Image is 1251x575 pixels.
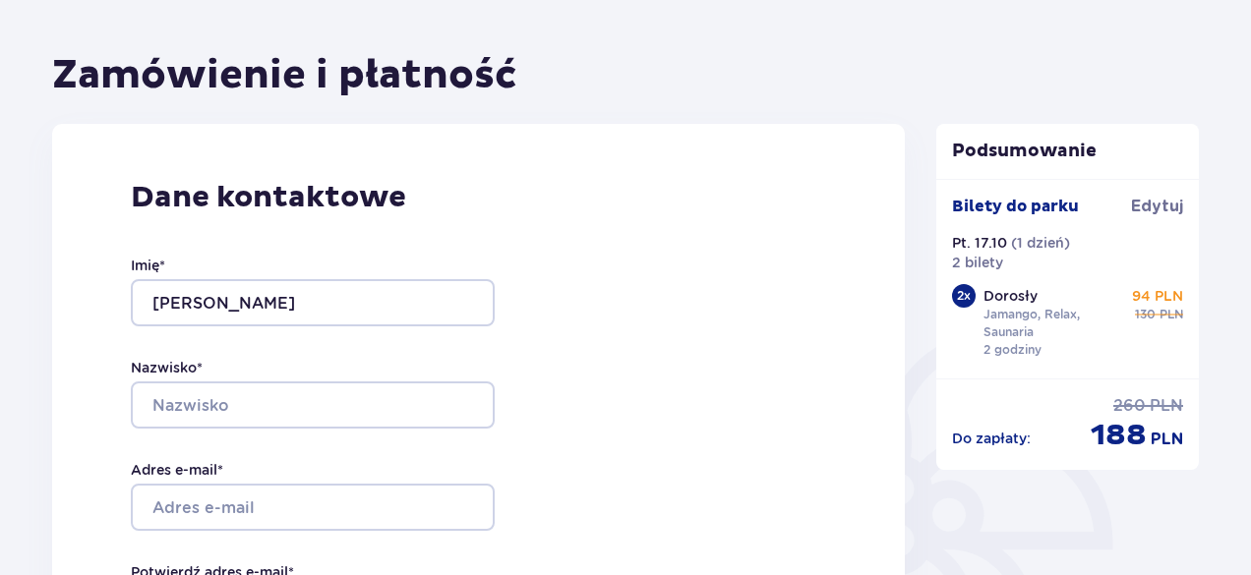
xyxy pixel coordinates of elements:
span: PLN [1151,429,1183,450]
p: 2 bilety [952,253,1003,272]
span: 260 [1113,395,1146,417]
p: Do zapłaty : [952,429,1031,448]
input: Nazwisko [131,381,495,429]
span: Edytuj [1131,196,1183,217]
span: PLN [1160,306,1183,323]
label: Adres e-mail * [131,460,223,480]
span: 188 [1091,417,1147,454]
p: Podsumowanie [936,140,1200,163]
p: Pt. 17.10 [952,233,1007,253]
p: Dane kontaktowe [131,179,826,216]
span: PLN [1150,395,1183,417]
input: Adres e-mail [131,484,495,531]
h1: Zamówienie i płatność [52,51,517,100]
span: 130 [1135,306,1156,323]
p: Bilety do parku [952,196,1079,217]
input: Imię [131,279,495,326]
label: Nazwisko * [131,358,203,377]
div: 2 x [952,284,976,308]
p: Dorosły [983,286,1038,306]
p: Jamango, Relax, Saunaria [983,306,1119,341]
p: 2 godziny [983,341,1042,359]
p: ( 1 dzień ) [1011,233,1070,253]
p: 94 PLN [1132,286,1183,306]
label: Imię * [131,256,165,275]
